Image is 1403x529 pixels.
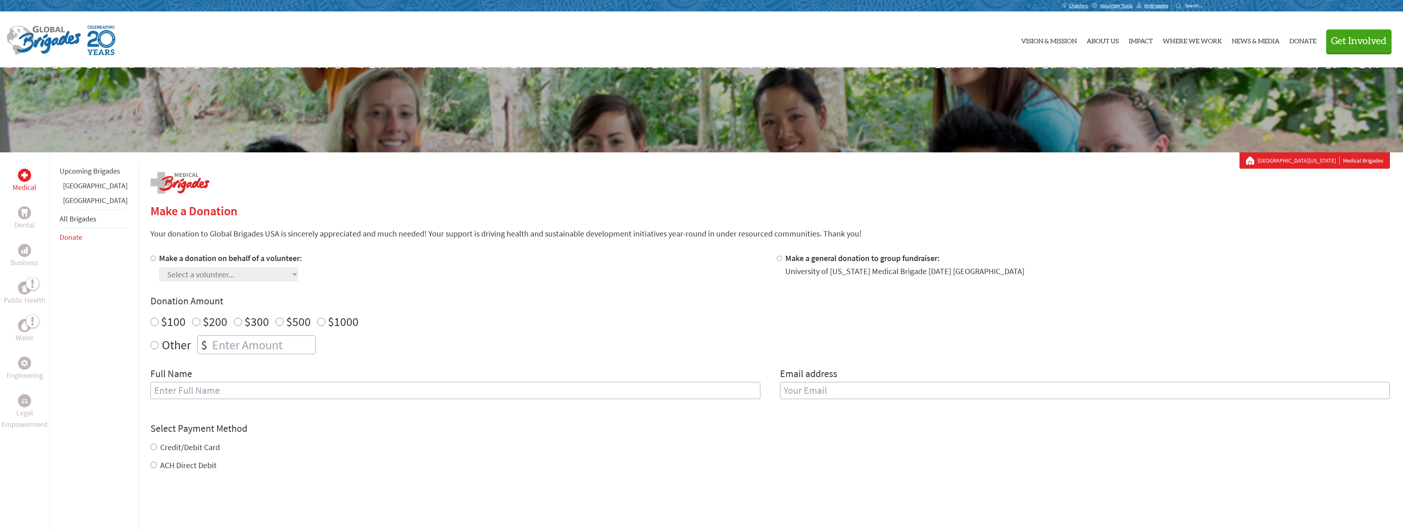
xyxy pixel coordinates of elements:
p: Water [16,332,34,344]
div: Public Health [18,281,31,295]
img: Global Brigades Celebrating 20 Years [87,26,115,55]
img: Legal Empowerment [21,398,28,403]
label: Email address [780,367,837,382]
label: Credit/Debit Card [160,442,220,452]
label: $300 [244,314,269,329]
li: All Brigades [60,210,128,228]
h4: Donation Amount [150,295,1390,308]
li: Ghana [60,180,128,195]
a: Vision & Mission [1021,18,1077,61]
label: $200 [203,314,227,329]
input: Search... [1185,2,1208,9]
a: MedicalMedical [13,169,36,193]
p: Legal Empowerment [2,407,48,430]
img: Public Health [21,284,28,292]
div: Business [18,244,31,257]
div: University of [US_STATE] Medical Brigade [DATE] [GEOGRAPHIC_DATA] [785,266,1024,277]
img: Medical [21,172,28,179]
label: $100 [161,314,186,329]
a: Donate [1289,18,1316,61]
label: $1000 [328,314,359,329]
p: Business [11,257,38,268]
label: ACH Direct Debit [160,460,217,470]
a: Upcoming Brigades [60,166,120,176]
a: Impact [1129,18,1153,61]
label: $500 [286,314,311,329]
span: MyBrigades [1144,2,1168,9]
h2: Make a Donation [150,203,1390,218]
a: EngineeringEngineering [7,357,43,381]
p: Public Health [4,295,45,306]
label: Make a donation on behalf of a volunteer: [159,253,302,263]
a: Legal EmpowermentLegal Empowerment [2,394,48,430]
li: Panama [60,195,128,210]
p: Your donation to Global Brigades USA is sincerely appreciated and much needed! Your support is dr... [150,228,1390,239]
span: Chapters [1069,2,1088,9]
a: BusinessBusiness [11,244,38,268]
img: Global Brigades Logo [7,26,81,55]
div: Water [18,319,31,332]
img: Engineering [21,360,28,366]
img: logo-medical.png [150,172,209,194]
input: Enter Full Name [150,382,760,399]
input: Enter Amount [211,336,315,354]
div: Legal Empowerment [18,394,31,407]
label: Make a general donation to group fundraiser: [785,253,940,263]
p: Medical [13,182,36,193]
img: Water [21,321,28,330]
h4: Select Payment Method [150,422,1390,435]
div: Medical [18,169,31,182]
li: Upcoming Brigades [60,162,128,180]
a: DentalDental [14,206,35,231]
a: News & Media [1232,18,1280,61]
a: Public HealthPublic Health [4,281,45,306]
div: $ [198,336,211,354]
iframe: reCAPTCHA [150,487,275,519]
span: Get Involved [1331,36,1387,46]
p: Engineering [7,370,43,381]
a: WaterWater [16,319,34,344]
button: Get Involved [1326,29,1392,53]
div: Medical Brigades [1246,156,1383,165]
div: Dental [18,206,31,219]
a: Donate [60,232,82,242]
a: About Us [1087,18,1119,61]
a: [GEOGRAPHIC_DATA] [63,196,128,205]
li: Donate [60,228,128,246]
label: Other [162,335,191,354]
img: Business [21,247,28,254]
a: Where We Work [1163,18,1222,61]
a: [GEOGRAPHIC_DATA] [63,181,128,190]
label: Full Name [150,367,192,382]
input: Your Email [780,382,1390,399]
a: [GEOGRAPHIC_DATA][US_STATE] [1257,156,1340,165]
a: All Brigades [60,214,96,223]
span: Volunteer Tools [1100,2,1132,9]
p: Dental [14,219,35,231]
img: Dental [21,209,28,217]
div: Engineering [18,357,31,370]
